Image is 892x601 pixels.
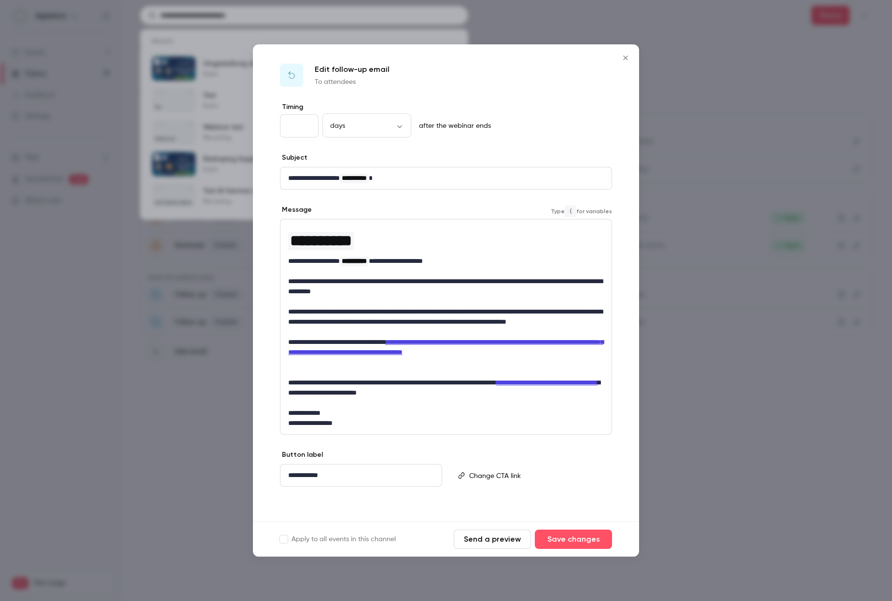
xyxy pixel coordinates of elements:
[315,64,390,75] p: Edit follow-up email
[551,205,612,217] span: Type for variables
[454,530,531,549] button: Send a preview
[280,450,323,460] label: Button label
[322,121,411,131] div: days
[616,48,635,68] button: Close
[280,167,612,189] div: editor
[415,121,491,131] p: after the webinar ends
[565,205,576,217] code: {
[280,102,612,112] label: Timing
[280,534,396,544] label: Apply to all events in this channel
[315,77,390,87] p: To attendees
[280,219,612,434] div: editor
[280,464,442,486] div: editor
[280,205,312,215] label: Message
[465,464,611,487] div: editor
[280,153,307,163] label: Subject
[535,530,612,549] button: Save changes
